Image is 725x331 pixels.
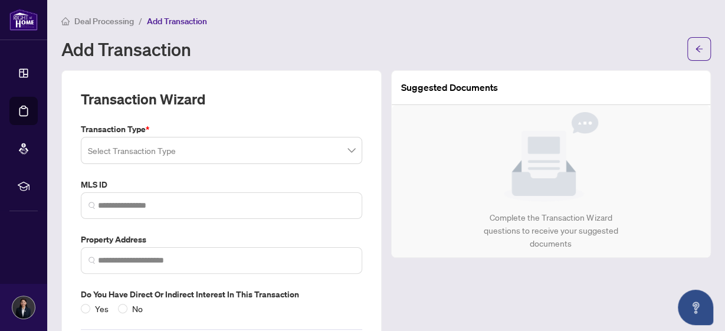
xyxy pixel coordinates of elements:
[61,40,191,58] h1: Add Transaction
[139,14,142,28] li: /
[88,202,96,209] img: search_icon
[127,302,147,315] span: No
[90,302,113,315] span: Yes
[81,288,362,301] label: Do you have direct or indirect interest in this transaction
[81,90,205,109] h2: Transaction Wizard
[401,80,498,95] article: Suggested Documents
[88,257,96,264] img: search_icon
[74,16,134,27] span: Deal Processing
[9,9,38,31] img: logo
[81,178,362,191] label: MLS ID
[61,17,70,25] span: home
[695,45,703,53] span: arrow-left
[81,123,362,136] label: Transaction Type
[678,290,713,325] button: Open asap
[504,112,598,202] img: Null State Icon
[471,211,631,250] div: Complete the Transaction Wizard questions to receive your suggested documents
[81,233,362,246] label: Property Address
[147,16,207,27] span: Add Transaction
[12,296,35,319] img: Profile Icon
